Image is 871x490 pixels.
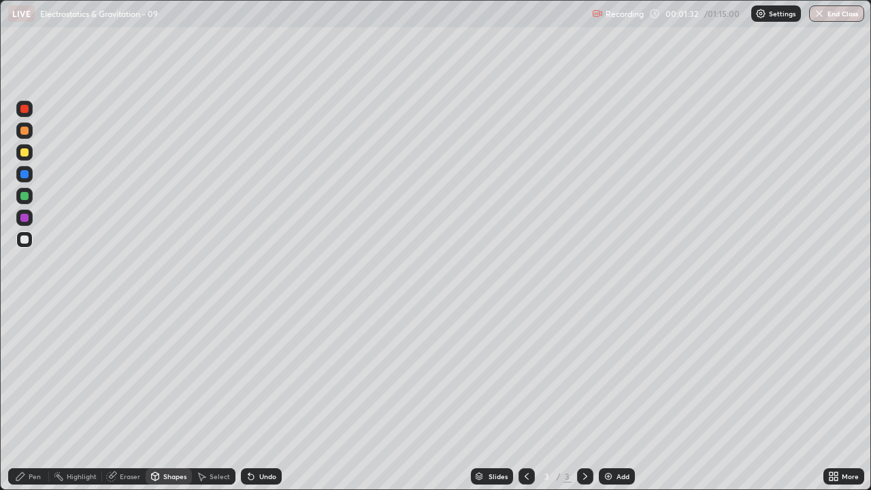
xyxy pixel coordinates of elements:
p: LIVE [12,8,31,19]
img: recording.375f2c34.svg [592,8,603,19]
div: 3 [540,472,554,480]
div: Undo [259,473,276,480]
img: add-slide-button [603,471,614,482]
div: Eraser [120,473,140,480]
div: More [842,473,859,480]
img: class-settings-icons [755,8,766,19]
div: / [557,472,561,480]
div: Add [617,473,629,480]
div: Pen [29,473,41,480]
button: End Class [809,5,864,22]
p: Settings [769,10,795,17]
div: Slides [489,473,508,480]
p: Recording [606,9,644,19]
img: end-class-cross [814,8,825,19]
div: 3 [563,470,572,483]
div: Select [210,473,230,480]
p: Electrostatics & Gravitation - 09 [40,8,158,19]
div: Shapes [163,473,186,480]
div: Highlight [67,473,97,480]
